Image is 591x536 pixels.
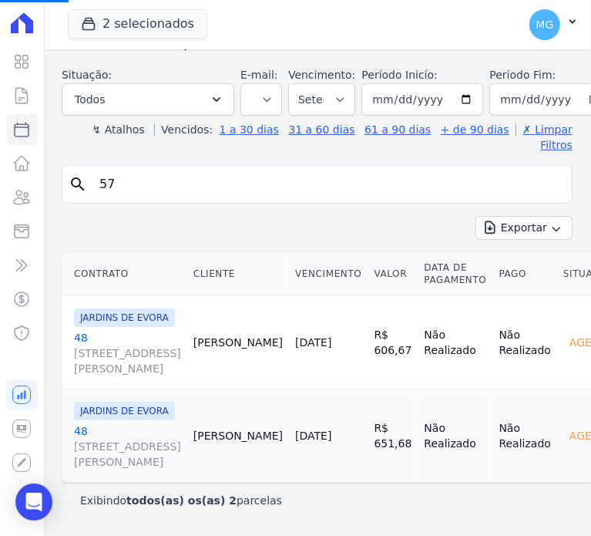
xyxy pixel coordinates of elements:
button: Todos [62,83,234,116]
a: 61 a 90 dias [364,123,431,136]
th: Contrato [62,252,187,296]
a: 31 a 60 dias [288,123,354,136]
span: [STREET_ADDRESS][PERSON_NAME] [74,346,181,376]
th: Valor [368,252,418,296]
label: Vencimento: [288,69,355,81]
b: todos(as) os(as) 2 [126,494,237,507]
a: 48[STREET_ADDRESS][PERSON_NAME] [74,330,181,376]
a: + de 90 dias [441,123,509,136]
a: ✗ Limpar Filtros [515,123,573,151]
th: Vencimento [289,252,368,296]
label: Período Inicío: [361,69,437,81]
a: [DATE] [295,430,331,442]
td: Não Realizado [493,389,557,483]
td: Não Realizado [493,296,557,389]
button: Exportar [475,216,573,240]
span: Todos [75,90,105,109]
button: 2 selecionados [68,9,207,39]
div: Open Intercom Messenger [15,484,52,521]
a: 1 a 30 dias [220,123,279,136]
td: [PERSON_NAME] [187,389,289,483]
td: Não Realizado [418,296,492,389]
span: [STREET_ADDRESS][PERSON_NAME] [74,439,181,470]
a: 48[STREET_ADDRESS][PERSON_NAME] [74,423,181,470]
label: Vencidos: [154,123,213,136]
i: search [69,175,87,194]
a: [DATE] [295,336,331,349]
td: R$ 606,67 [368,296,418,389]
th: Cliente [187,252,289,296]
input: Buscar por nome do lote ou do cliente [90,169,566,200]
span: JARDINS DE EVORA [74,402,175,420]
label: ↯ Atalhos [92,123,145,136]
td: [PERSON_NAME] [187,296,289,389]
th: Pago [493,252,557,296]
span: JARDINS DE EVORA [74,308,175,327]
span: MG [536,19,554,30]
td: Não Realizado [418,389,492,483]
button: MG [517,3,591,46]
p: Exibindo parcelas [80,493,282,508]
label: Situação: [62,69,112,81]
label: E-mail: [240,69,278,81]
td: R$ 651,68 [368,389,418,483]
th: Data de Pagamento [418,252,492,296]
